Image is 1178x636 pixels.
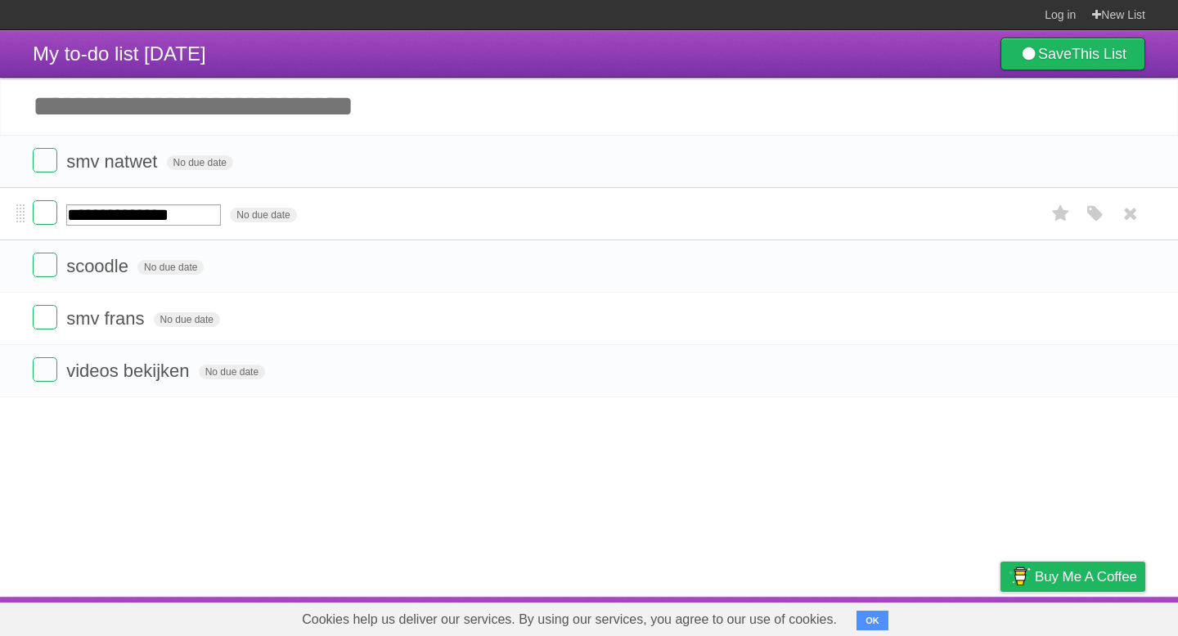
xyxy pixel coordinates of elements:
[1072,46,1126,62] b: This List
[33,148,57,172] label: Done
[1000,38,1145,70] a: SaveThis List
[857,611,888,630] button: OK
[286,603,853,636] span: Cookies help us deliver our services. By using our services, you agree to our use of cookies.
[66,256,133,276] span: scoodle
[33,305,57,329] label: Done
[66,308,148,329] span: smv frans
[66,151,161,172] span: smv natwet
[979,601,1022,632] a: Privacy
[66,361,193,381] span: videos bekijken
[33,357,57,382] label: Done
[1035,562,1137,591] span: Buy me a coffee
[199,365,265,379] span: No due date
[1009,562,1031,590] img: Buy me a coffee
[1042,601,1145,632] a: Suggest a feature
[167,155,233,170] span: No due date
[154,312,220,327] span: No due date
[33,253,57,277] label: Done
[230,208,296,222] span: No due date
[783,601,817,632] a: About
[837,601,903,632] a: Developers
[137,260,204,275] span: No due date
[1045,200,1077,227] label: Star task
[33,43,206,65] span: My to-do list [DATE]
[1000,562,1145,592] a: Buy me a coffee
[924,601,960,632] a: Terms
[33,200,57,225] label: Done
